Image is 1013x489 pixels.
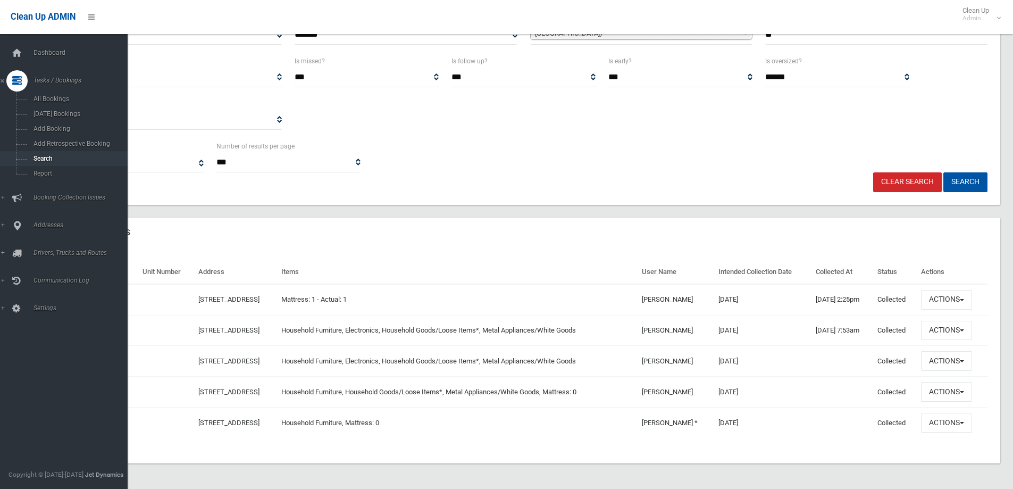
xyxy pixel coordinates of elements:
[638,284,714,315] td: [PERSON_NAME]
[30,170,127,177] span: Report
[30,95,127,103] span: All Bookings
[638,260,714,284] th: User Name
[873,260,917,284] th: Status
[765,55,802,67] label: Is oversized?
[30,140,127,147] span: Add Retrospective Booking
[873,284,917,315] td: Collected
[30,304,136,312] span: Settings
[198,326,259,334] a: [STREET_ADDRESS]
[30,49,136,56] span: Dashboard
[30,221,136,229] span: Addresses
[30,277,136,284] span: Communication Log
[873,377,917,408] td: Collected
[30,155,127,162] span: Search
[638,377,714,408] td: [PERSON_NAME]
[198,295,259,303] a: [STREET_ADDRESS]
[30,125,127,132] span: Add Booking
[30,77,136,84] span: Tasks / Bookings
[921,321,972,341] button: Actions
[295,55,325,67] label: Is missed?
[811,260,873,284] th: Collected At
[9,471,83,478] span: Copyright © [DATE]-[DATE]
[921,290,972,310] button: Actions
[451,55,488,67] label: Is follow up?
[30,194,136,201] span: Booking Collection Issues
[714,408,811,438] td: [DATE]
[873,172,942,192] a: Clear Search
[638,346,714,377] td: [PERSON_NAME]
[811,315,873,346] td: [DATE] 7:53am
[962,14,989,22] small: Admin
[638,408,714,438] td: [PERSON_NAME] *
[873,346,917,377] td: Collected
[30,110,127,118] span: [DATE] Bookings
[957,6,1000,22] span: Clean Up
[277,284,638,315] td: Mattress: 1 - Actual: 1
[714,377,811,408] td: [DATE]
[714,260,811,284] th: Intended Collection Date
[138,260,194,284] th: Unit Number
[277,346,638,377] td: Household Furniture, Electronics, Household Goods/Loose Items*, Metal Appliances/White Goods
[194,260,277,284] th: Address
[277,408,638,438] td: Household Furniture, Mattress: 0
[638,315,714,346] td: [PERSON_NAME]
[921,351,972,371] button: Actions
[714,284,811,315] td: [DATE]
[943,172,987,192] button: Search
[198,357,259,365] a: [STREET_ADDRESS]
[811,284,873,315] td: [DATE] 2:25pm
[917,260,987,284] th: Actions
[277,315,638,346] td: Household Furniture, Electronics, Household Goods/Loose Items*, Metal Appliances/White Goods
[873,315,917,346] td: Collected
[11,12,76,22] span: Clean Up ADMIN
[277,260,638,284] th: Items
[216,140,295,152] label: Number of results per page
[608,55,632,67] label: Is early?
[30,249,136,256] span: Drivers, Trucks and Routes
[85,471,123,478] strong: Jet Dynamics
[714,315,811,346] td: [DATE]
[198,388,259,396] a: [STREET_ADDRESS]
[873,408,917,438] td: Collected
[921,413,972,433] button: Actions
[921,382,972,402] button: Actions
[277,377,638,408] td: Household Furniture, Household Goods/Loose Items*, Metal Appliances/White Goods, Mattress: 0
[714,346,811,377] td: [DATE]
[198,419,259,427] a: [STREET_ADDRESS]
